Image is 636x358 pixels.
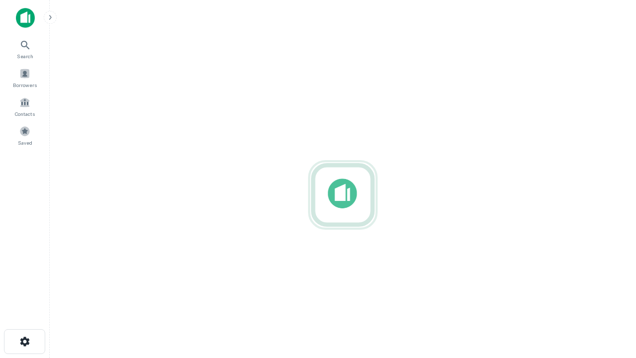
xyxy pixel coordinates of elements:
span: Contacts [15,110,35,118]
a: Search [3,35,47,62]
a: Contacts [3,93,47,120]
a: Borrowers [3,64,47,91]
span: Search [17,52,33,60]
img: capitalize-icon.png [16,8,35,28]
span: Borrowers [13,81,37,89]
iframe: Chat Widget [586,247,636,294]
a: Saved [3,122,47,149]
span: Saved [18,139,32,147]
